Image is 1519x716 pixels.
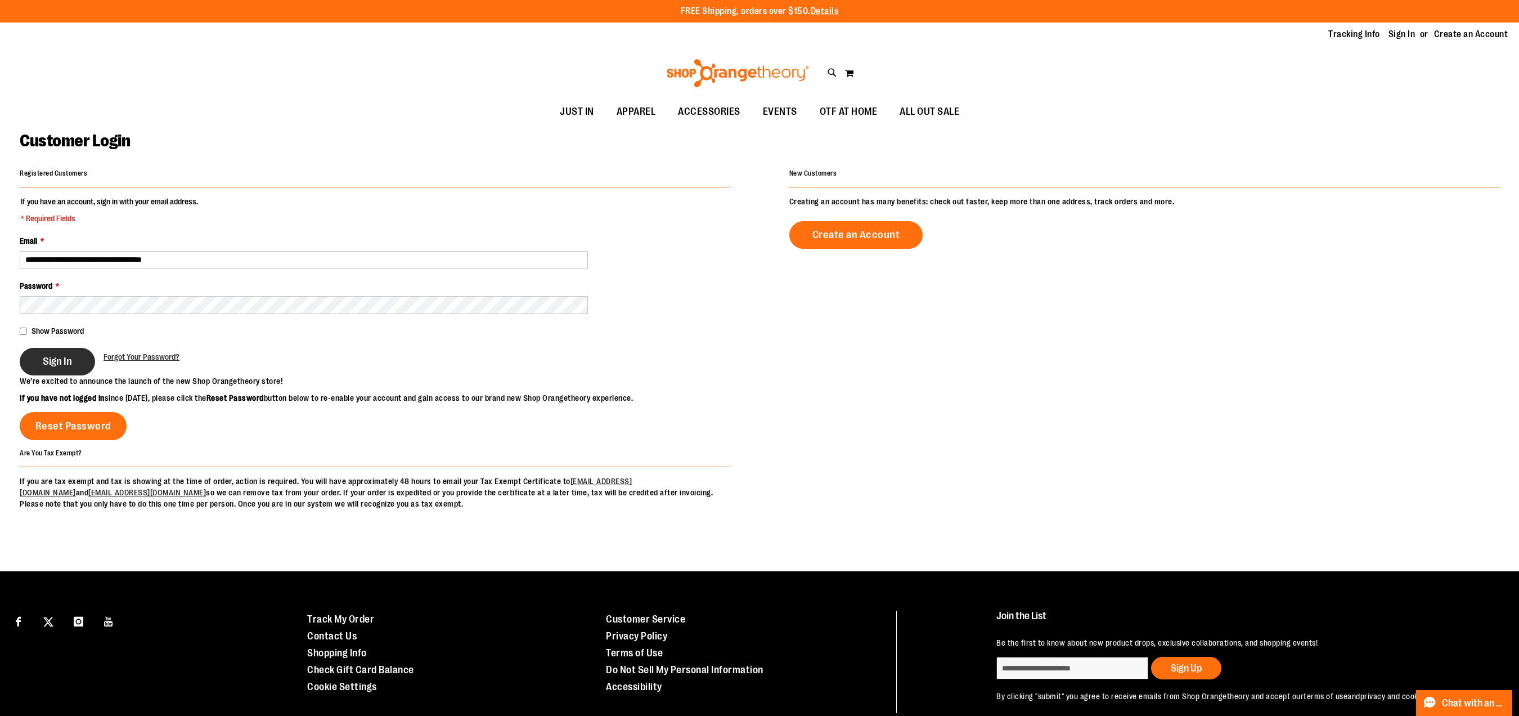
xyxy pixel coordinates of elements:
p: FREE Shipping, orders over $150. [681,5,839,18]
a: Details [811,6,839,16]
a: Tracking Info [1328,28,1380,41]
a: Check Gift Card Balance [307,664,414,675]
a: Customer Service [606,614,685,625]
span: * Required Fields [21,213,198,224]
span: Sign In [43,355,72,368]
a: Create an Account [1434,28,1508,41]
a: [EMAIL_ADDRESS][DOMAIN_NAME] [88,488,206,497]
span: APPAREL [617,99,656,124]
span: Show Password [32,326,84,335]
span: Email [20,236,37,245]
p: since [DATE], please click the button below to re-enable your account and gain access to our bran... [20,392,760,404]
a: Contact Us [307,630,357,642]
a: Visit our Facebook page [8,611,28,630]
p: Be the first to know about new product drops, exclusive collaborations, and shopping events! [996,637,1486,648]
span: Reset Password [35,420,111,432]
a: Forgot Your Password? [104,351,179,363]
strong: If you have not logged in [20,393,105,402]
img: Twitter [43,617,53,627]
span: Customer Login [20,131,130,150]
a: Privacy Policy [606,630,667,642]
a: Sign In [1388,28,1415,41]
span: Chat with an Expert [1442,698,1505,709]
a: Reset Password [20,412,127,440]
span: ACCESSORIES [678,99,740,124]
a: Terms of Use [606,647,663,659]
a: terms of use [1304,692,1347,701]
button: Sign In [20,348,95,375]
span: EVENTS [763,99,797,124]
p: We’re excited to announce the launch of the new Shop Orangetheory store! [20,375,760,387]
a: privacy and cookie policy. [1360,692,1448,701]
span: Password [20,281,52,290]
button: Chat with an Expert [1416,690,1513,716]
a: Track My Order [307,614,374,625]
a: Cookie Settings [307,681,377,692]
a: Shopping Info [307,647,367,659]
a: Visit our Youtube page [99,611,119,630]
strong: Reset Password [206,393,264,402]
a: Do Not Sell My Personal Information [606,664,763,675]
strong: Are You Tax Exempt? [20,449,82,457]
a: Visit our X page [39,611,59,630]
a: Visit our Instagram page [69,611,88,630]
span: Create an Account [812,229,900,241]
p: By clicking "submit" you agree to receive emails from Shop Orangetheory and accept our and [996,691,1486,702]
p: If you are tax exempt and tax is showing at the time of order, action is required. You will have ... [20,476,730,509]
a: Create an Account [789,221,923,249]
span: OTF AT HOME [820,99,878,124]
a: Accessibility [606,681,662,692]
legend: If you have an account, sign in with your email address. [20,196,199,224]
span: Sign Up [1171,663,1202,674]
span: JUST IN [560,99,594,124]
strong: New Customers [789,169,837,177]
strong: Registered Customers [20,169,87,177]
span: ALL OUT SALE [900,99,959,124]
button: Sign Up [1151,657,1221,679]
input: enter email [996,657,1148,679]
img: Shop Orangetheory [665,59,811,87]
h4: Join the List [996,611,1486,632]
span: Forgot Your Password? [104,352,179,361]
p: Creating an account has many benefits: check out faster, keep more than one address, track orders... [789,196,1499,207]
